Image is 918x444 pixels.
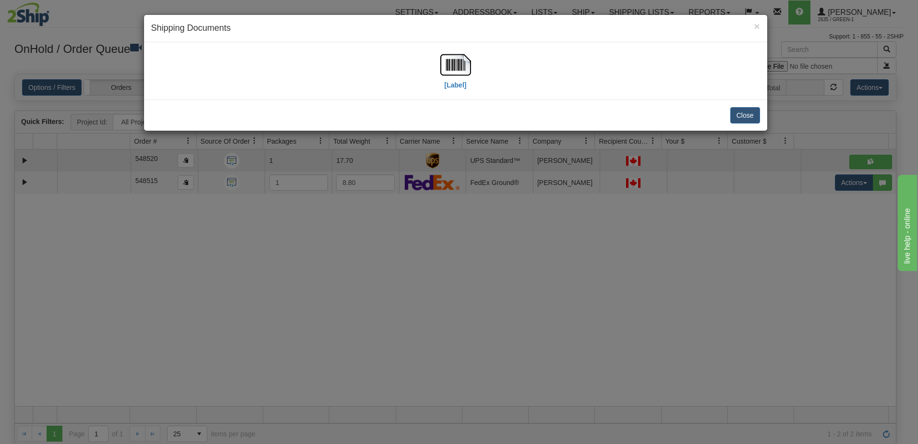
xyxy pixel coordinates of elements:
iframe: chat widget [896,173,917,271]
a: [Label] [440,60,471,88]
h4: Shipping Documents [151,22,760,35]
button: Close [754,21,760,31]
label: [Label] [445,80,467,90]
button: Close [730,107,760,123]
img: barcode.jpg [440,49,471,80]
span: × [754,21,760,32]
div: live help - online [7,6,89,17]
